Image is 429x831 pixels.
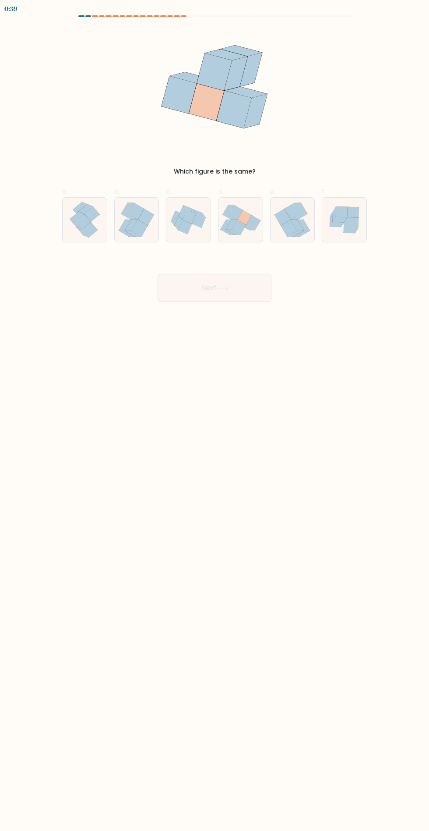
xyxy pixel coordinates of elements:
div: Which figure is the same? [67,167,362,176]
div: 0:39 [4,4,18,13]
span: c. [166,187,172,197]
span: f. [322,187,326,197]
span: d. [218,187,224,197]
span: b. [114,187,120,197]
button: Next [158,274,271,302]
span: e. [270,187,276,197]
span: a. [62,187,68,197]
